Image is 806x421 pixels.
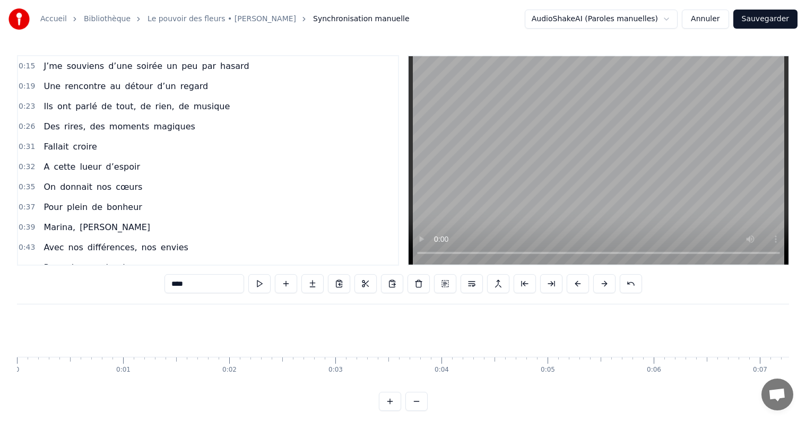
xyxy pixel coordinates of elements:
[42,120,61,133] span: Des
[105,161,141,173] span: d’espoir
[42,60,63,72] span: J’me
[313,14,410,24] span: Synchronisation manuelle
[115,100,137,112] span: tout,
[541,366,555,374] div: 0:05
[166,60,178,72] span: un
[435,366,449,374] div: 0:04
[96,181,112,193] span: nos
[106,201,143,213] span: bonheur
[59,181,93,193] span: donnait
[19,101,35,112] span: 0:23
[180,60,198,72] span: peu
[109,80,122,92] span: au
[107,60,133,72] span: d’une
[79,221,151,233] span: [PERSON_NAME]
[64,80,107,92] span: rencontre
[140,100,152,112] span: de
[19,162,35,172] span: 0:32
[19,142,35,152] span: 0:31
[115,181,143,193] span: cœurs
[67,241,84,253] span: nos
[179,80,209,92] span: regard
[42,181,57,193] span: On
[116,366,131,374] div: 0:01
[682,10,729,29] button: Annuler
[79,161,102,173] span: lueur
[89,120,106,133] span: des
[19,61,35,72] span: 0:15
[19,81,35,92] span: 0:19
[117,261,132,274] span: vie
[74,100,98,112] span: parlé
[100,100,113,112] span: de
[19,242,35,253] span: 0:43
[42,201,64,213] span: Pour
[91,201,103,213] span: de
[201,60,217,72] span: par
[647,366,661,374] div: 0:06
[219,60,250,72] span: hasard
[141,241,158,253] span: nos
[42,241,65,253] span: Avec
[86,241,138,253] span: différences,
[136,60,163,72] span: soirée
[19,202,35,213] span: 0:37
[66,201,89,213] span: plein
[178,100,190,112] span: de
[63,120,87,133] span: rires,
[124,80,154,92] span: détour
[222,366,237,374] div: 0:02
[66,261,102,274] span: changer
[328,366,343,374] div: 0:03
[193,100,231,112] span: musique
[19,222,35,233] span: 0:39
[753,366,767,374] div: 0:07
[53,161,76,173] span: cette
[8,8,30,30] img: youka
[42,80,62,92] span: Une
[40,14,410,24] nav: breadcrumb
[42,100,54,112] span: Ils
[84,14,131,24] a: Bibliothèque
[154,100,176,112] span: rien,
[152,120,196,133] span: magiques
[733,10,798,29] button: Sauvegarder
[42,161,50,173] span: A
[42,141,70,153] span: Fallait
[19,121,35,132] span: 0:26
[156,80,177,92] span: d’un
[42,221,76,233] span: Marina,
[761,379,793,410] a: Ouvrir le chat
[19,262,35,273] span: 0:45
[66,60,106,72] span: souviens
[105,261,115,274] span: la
[108,120,151,133] span: moments
[40,14,67,24] a: Accueil
[19,182,35,192] span: 0:35
[15,366,20,374] div: 0
[56,100,72,112] span: ont
[42,261,64,274] span: Pour
[72,141,98,153] span: croire
[160,241,189,253] span: envies
[148,14,296,24] a: Le pouvoir des fleurs • [PERSON_NAME]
